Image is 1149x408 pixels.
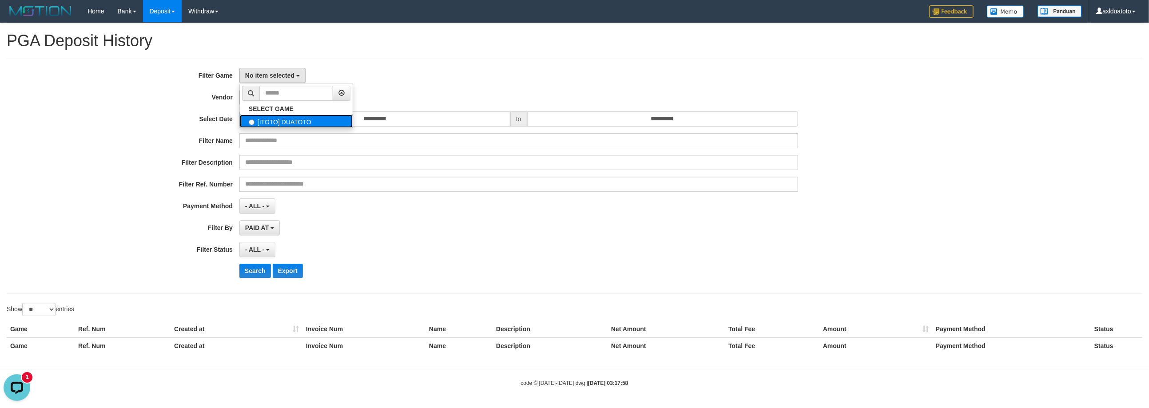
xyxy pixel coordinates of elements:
th: Amount [819,321,932,337]
span: No item selected [245,72,294,79]
th: Name [425,321,493,337]
button: No item selected [239,68,306,83]
th: Game [7,337,75,354]
button: - ALL - [239,242,275,257]
th: Ref. Num [75,321,171,337]
th: Total Fee [725,337,819,354]
span: to [510,111,527,127]
th: Amount [819,337,932,354]
th: Game [7,321,75,337]
strong: [DATE] 03:17:58 [588,380,628,386]
small: code © [DATE]-[DATE] dwg | [521,380,628,386]
th: Invoice Num [302,321,425,337]
button: Open LiveChat chat widget [4,4,30,30]
img: Feedback.jpg [929,5,974,18]
th: Net Amount [608,321,725,337]
span: PAID AT [245,224,269,231]
h1: PGA Deposit History [7,32,1142,50]
label: [ITOTO] DUATOTO [240,115,353,128]
img: Button%20Memo.svg [987,5,1024,18]
th: Ref. Num [75,337,171,354]
th: Net Amount [608,337,725,354]
div: new message indicator [22,1,32,12]
th: Name [425,337,493,354]
th: Status [1091,337,1142,354]
th: Created at [171,337,302,354]
th: Payment Method [932,321,1091,337]
label: Show entries [7,303,74,316]
img: MOTION_logo.png [7,4,74,18]
button: Search [239,264,271,278]
span: - ALL - [245,202,265,210]
th: Created at [171,321,302,337]
th: Description [493,321,608,337]
span: - ALL - [245,246,265,253]
input: [ITOTO] DUATOTO [249,119,254,125]
img: panduan.png [1038,5,1082,17]
th: Total Fee [725,321,819,337]
th: Status [1091,321,1142,337]
a: SELECT GAME [240,103,353,115]
button: - ALL - [239,198,275,214]
th: Payment Method [932,337,1091,354]
select: Showentries [22,303,56,316]
th: Invoice Num [302,337,425,354]
th: Description [493,337,608,354]
button: Export [273,264,303,278]
b: SELECT GAME [249,105,294,112]
button: PAID AT [239,220,280,235]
